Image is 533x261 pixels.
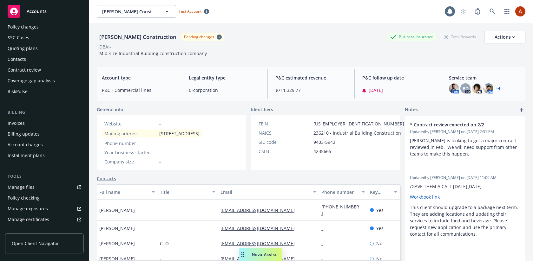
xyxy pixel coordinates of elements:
[405,106,418,114] span: Notes
[12,240,59,247] span: Open Client Navigator
[376,225,384,232] span: Yes
[218,184,319,200] button: Email
[259,148,311,155] div: CSLB
[99,207,135,213] span: [PERSON_NAME]
[104,120,157,127] div: Website
[376,240,382,247] span: No
[471,5,484,18] a: Report a Bug
[159,149,161,156] span: -
[97,184,157,200] button: Full name
[321,240,328,246] a: -
[410,194,440,200] a: Workbook link
[410,137,518,157] span: [PERSON_NAME] is looking to get a major contract reviewed in Feb. We will need support from other...
[104,158,157,165] div: Company size
[159,140,161,147] span: -
[8,86,28,97] div: RiskPulse
[410,204,520,237] p: This client should upgrade to a package next term. They are adding locations and updating their s...
[27,9,47,14] span: Accounts
[259,139,311,145] div: SIC code
[104,130,157,137] div: Mailing address
[313,120,404,127] span: [US_EMPLOYER_IDENTIFICATION_NUMBER]
[259,130,311,136] div: NAICS
[8,193,40,203] div: Policy checking
[259,120,311,127] div: FEIN
[5,22,84,32] a: Policy changes
[496,86,500,90] a: +4
[8,65,41,75] div: Contract review
[370,189,390,195] div: Key contact
[321,225,328,231] a: -
[176,8,212,15] span: Test Account
[189,87,260,93] span: C-corporation
[102,8,157,15] span: [PERSON_NAME] Construction
[410,129,520,135] span: Updated by [PERSON_NAME] on [DATE] 2:31 PM
[8,22,39,32] div: Policy changes
[410,183,520,190] p: /GAVE THEM A CALL [DATE][DATE]
[441,33,479,41] div: Total Rewards
[99,50,207,56] span: Mid-size Industrial Building construction company
[275,87,347,93] span: $711,329.77
[239,248,247,261] div: Drag to move
[5,204,84,214] a: Manage exposures
[99,240,135,247] span: [PERSON_NAME]
[159,130,200,137] span: [STREET_ADDRESS]
[484,31,525,43] button: Actions
[5,225,84,235] a: Manage claims
[5,109,84,116] div: Billing
[99,43,111,50] div: DBA: -
[159,121,161,127] a: -
[104,140,157,147] div: Phone number
[8,225,40,235] div: Manage claims
[8,214,49,225] div: Manage certificates
[184,34,214,40] div: Pending changes
[449,74,520,81] span: Service team
[515,6,525,16] img: photo
[495,31,515,43] div: Actions
[319,184,367,200] button: Phone number
[5,65,84,75] a: Contract review
[97,5,176,18] button: [PERSON_NAME] Construction
[5,86,84,97] a: RiskPulse
[102,74,173,81] span: Account type
[5,54,84,64] a: Contacts
[486,5,499,18] a: Search
[5,33,84,43] a: SSC Cases
[483,83,493,93] img: photo
[463,85,469,92] span: BD
[5,193,84,203] a: Policy checking
[8,204,48,214] div: Manage exposures
[251,106,273,113] span: Identifiers
[5,129,84,139] a: Billing updates
[472,83,482,93] img: photo
[8,150,45,161] div: Installment plans
[376,207,384,213] span: Yes
[369,87,383,93] span: [DATE]
[449,83,459,93] img: photo
[8,43,38,54] div: Quoting plans
[5,214,84,225] a: Manage certificates
[8,182,35,192] div: Manage files
[410,167,504,174] span: -
[275,74,347,81] span: P&C estimated revenue
[5,118,84,128] a: Invoices
[8,33,29,43] div: SSC Cases
[5,140,84,150] a: Account charges
[321,204,359,216] a: [PHONE_NUMBER]
[501,5,513,18] a: Switch app
[160,240,169,247] span: CTO
[8,140,43,150] div: Account charges
[362,74,434,81] span: P&C follow up date
[405,116,525,162] div: * Contract review expected on 2/2Updatedby [PERSON_NAME] on [DATE] 2:31 PM[PERSON_NAME] is lookin...
[5,182,84,192] a: Manage files
[8,54,26,64] div: Contacts
[160,207,161,213] span: -
[159,158,161,165] span: -
[5,43,84,54] a: Quoting plans
[220,225,300,231] a: [EMAIL_ADDRESS][DOMAIN_NAME]
[313,130,401,136] span: 236210 - Industrial Building Construction
[313,139,335,145] span: 9403-5943
[99,189,148,195] div: Full name
[220,207,300,213] a: [EMAIL_ADDRESS][DOMAIN_NAME]
[160,225,161,232] span: -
